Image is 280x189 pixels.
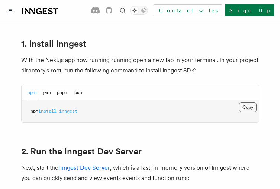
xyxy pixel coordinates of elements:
span: install [38,108,57,114]
span: npm [30,108,38,114]
span: inngest [59,108,77,114]
button: yarn [42,85,51,100]
p: With the Next.js app now running running open a new tab in your terminal. In your project directo... [21,55,259,76]
button: bun [74,85,82,100]
a: 2. Run the Inngest Dev Server [21,146,142,157]
p: Next, start the , which is a fast, in-memory version of Inngest where you can quickly send and vi... [21,163,259,183]
button: npm [28,85,36,100]
button: Find something... [118,6,127,15]
a: Sign Up [225,4,274,16]
a: Inngest Dev Server [58,164,110,171]
button: Toggle dark mode [130,6,148,15]
a: 1. Install Inngest [21,39,86,49]
button: Copy [239,102,257,112]
button: Toggle navigation [6,6,15,15]
a: Contact sales [154,4,222,16]
button: pnpm [57,85,68,100]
